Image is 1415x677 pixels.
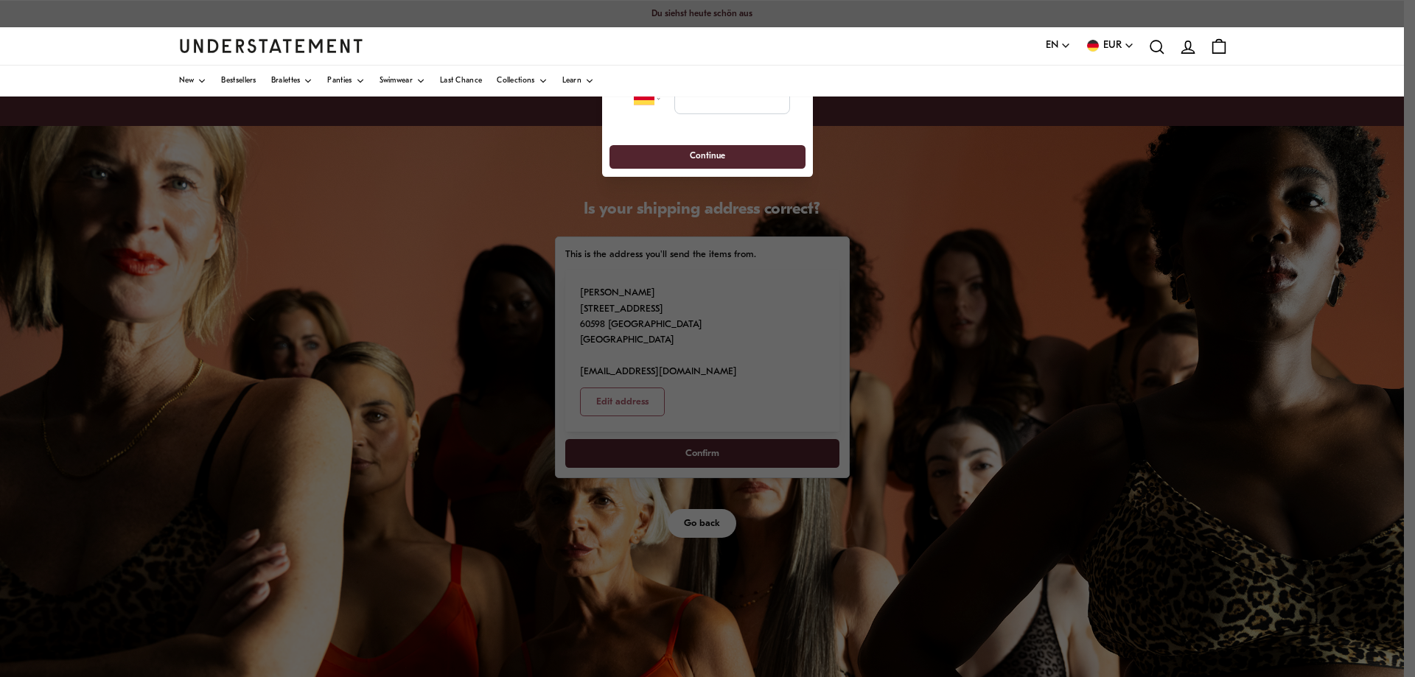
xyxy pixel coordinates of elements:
[1046,38,1071,54] button: EN
[609,145,805,169] button: Continue
[271,66,313,97] a: Bralettes
[497,66,547,97] a: Collections
[271,77,301,85] span: Bralettes
[327,66,364,97] a: Panties
[179,66,207,97] a: New
[1103,38,1122,54] span: EUR
[440,77,482,85] span: Last Chance
[327,77,352,85] span: Panties
[179,39,363,52] a: Understatement Homepage
[380,66,425,97] a: Swimwear
[1086,38,1134,54] button: EUR
[497,77,534,85] span: Collections
[562,77,582,85] span: Learn
[562,66,595,97] a: Learn
[221,66,256,97] a: Bestsellers
[440,66,482,97] a: Last Chance
[179,77,195,85] span: New
[690,146,725,169] span: Continue
[221,77,256,85] span: Bestsellers
[1046,38,1058,54] span: EN
[380,77,413,85] span: Swimwear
